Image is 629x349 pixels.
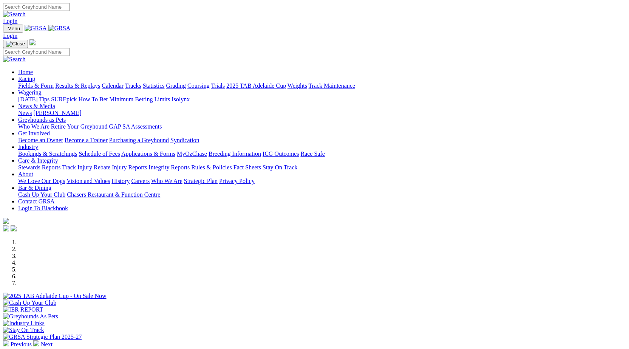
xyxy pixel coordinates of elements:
[18,164,626,171] div: Care & Integrity
[79,96,108,102] a: How To Bet
[3,18,17,24] a: Login
[3,25,23,33] button: Toggle navigation
[3,341,33,347] a: Previous
[170,137,199,143] a: Syndication
[3,306,43,313] img: IER REPORT
[3,56,26,63] img: Search
[3,293,107,299] img: 2025 TAB Adelaide Cup - On Sale Now
[3,33,17,39] a: Login
[219,178,255,184] a: Privacy Policy
[18,89,42,96] a: Wagering
[18,82,54,89] a: Fields & Form
[184,178,218,184] a: Strategic Plan
[18,69,33,75] a: Home
[18,157,58,164] a: Care & Integrity
[18,178,626,185] div: About
[102,82,124,89] a: Calendar
[131,178,150,184] a: Careers
[3,3,70,11] input: Search
[18,185,51,191] a: Bar & Dining
[121,150,175,157] a: Applications & Forms
[18,82,626,89] div: Racing
[48,25,71,32] img: GRSA
[3,40,28,48] button: Toggle navigation
[125,82,141,89] a: Tracks
[263,164,297,171] a: Stay On Track
[18,164,60,171] a: Stewards Reports
[3,299,56,306] img: Cash Up Your Club
[33,110,81,116] a: [PERSON_NAME]
[109,137,169,143] a: Purchasing a Greyhound
[309,82,355,89] a: Track Maintenance
[3,340,9,346] img: chevron-left-pager-white.svg
[51,96,77,102] a: SUREpick
[62,164,110,171] a: Track Injury Rebate
[151,178,182,184] a: Who We Are
[287,82,307,89] a: Weights
[3,48,70,56] input: Search
[209,150,261,157] a: Breeding Information
[8,26,20,31] span: Menu
[18,150,77,157] a: Bookings & Scratchings
[41,341,53,347] span: Next
[18,116,66,123] a: Greyhounds as Pets
[3,313,58,320] img: Greyhounds As Pets
[18,198,54,205] a: Contact GRSA
[67,191,160,198] a: Chasers Restaurant & Function Centre
[3,225,9,231] img: facebook.svg
[65,137,108,143] a: Become a Trainer
[3,320,45,327] img: Industry Links
[166,82,186,89] a: Grading
[33,340,39,346] img: chevron-right-pager-white.svg
[18,110,626,116] div: News & Media
[18,137,63,143] a: Become an Owner
[18,137,626,144] div: Get Involved
[25,25,47,32] img: GRSA
[3,333,82,340] img: GRSA Strategic Plan 2025-27
[18,130,50,136] a: Get Involved
[177,150,207,157] a: MyOzChase
[18,191,65,198] a: Cash Up Your Club
[211,82,225,89] a: Trials
[18,171,33,177] a: About
[3,11,26,18] img: Search
[143,82,165,89] a: Statistics
[233,164,261,171] a: Fact Sheets
[29,39,36,45] img: logo-grsa-white.png
[112,164,147,171] a: Injury Reports
[18,123,49,130] a: Who We Are
[18,103,55,109] a: News & Media
[3,327,44,333] img: Stay On Track
[226,82,286,89] a: 2025 TAB Adelaide Cup
[109,96,170,102] a: Minimum Betting Limits
[18,123,626,130] div: Greyhounds as Pets
[263,150,299,157] a: ICG Outcomes
[18,150,626,157] div: Industry
[109,123,162,130] a: GAP SA Assessments
[172,96,190,102] a: Isolynx
[51,123,108,130] a: Retire Your Greyhound
[11,341,32,347] span: Previous
[11,225,17,231] img: twitter.svg
[55,82,100,89] a: Results & Replays
[191,164,232,171] a: Rules & Policies
[18,96,49,102] a: [DATE] Tips
[187,82,210,89] a: Coursing
[3,218,9,224] img: logo-grsa-white.png
[18,178,65,184] a: We Love Our Dogs
[18,191,626,198] div: Bar & Dining
[18,205,68,211] a: Login To Blackbook
[111,178,130,184] a: History
[6,41,25,47] img: Close
[33,341,53,347] a: Next
[300,150,325,157] a: Race Safe
[66,178,110,184] a: Vision and Values
[18,110,32,116] a: News
[79,150,120,157] a: Schedule of Fees
[18,144,38,150] a: Industry
[18,96,626,103] div: Wagering
[18,76,35,82] a: Racing
[148,164,190,171] a: Integrity Reports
